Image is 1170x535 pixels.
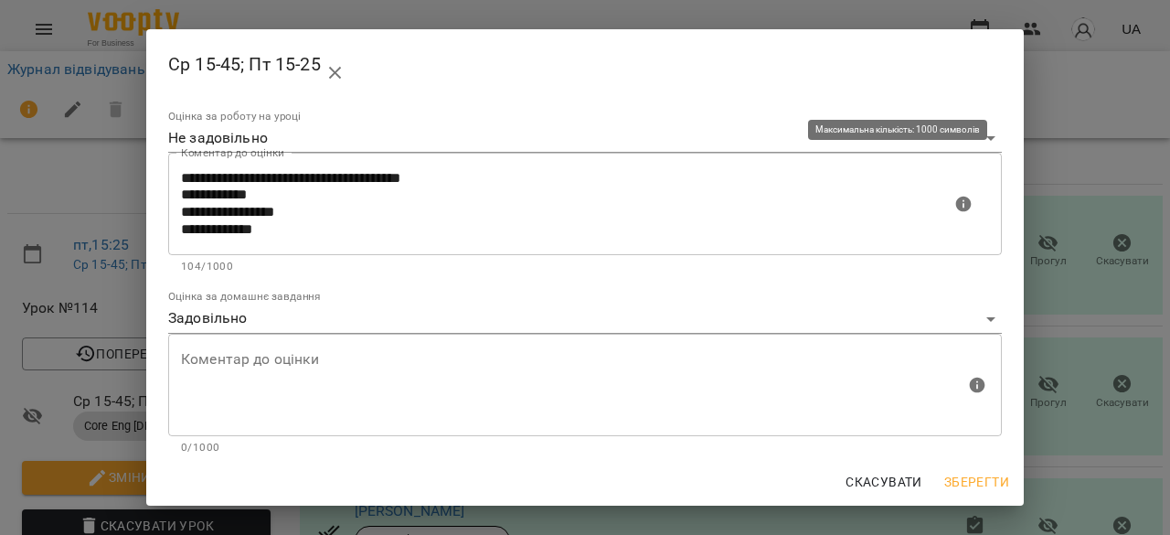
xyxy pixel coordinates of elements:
div: Не задовільно [168,124,1002,154]
div: Максимальна кількість: 1000 символів [168,334,1002,456]
label: Оцінка за домашнє завдання [168,292,321,303]
p: 104/1000 [181,258,989,276]
button: Скасувати [838,465,930,498]
span: Зберегти [944,471,1009,493]
span: Скасувати [846,471,922,493]
button: close [314,51,357,95]
h2: Ср 15-45; Пт 15-25 [168,44,1002,88]
button: Зберегти [937,465,1016,498]
p: 0/1000 [181,439,989,457]
div: Задовільно [168,305,1002,334]
label: Оцінка за роботу на уроці [168,111,301,122]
